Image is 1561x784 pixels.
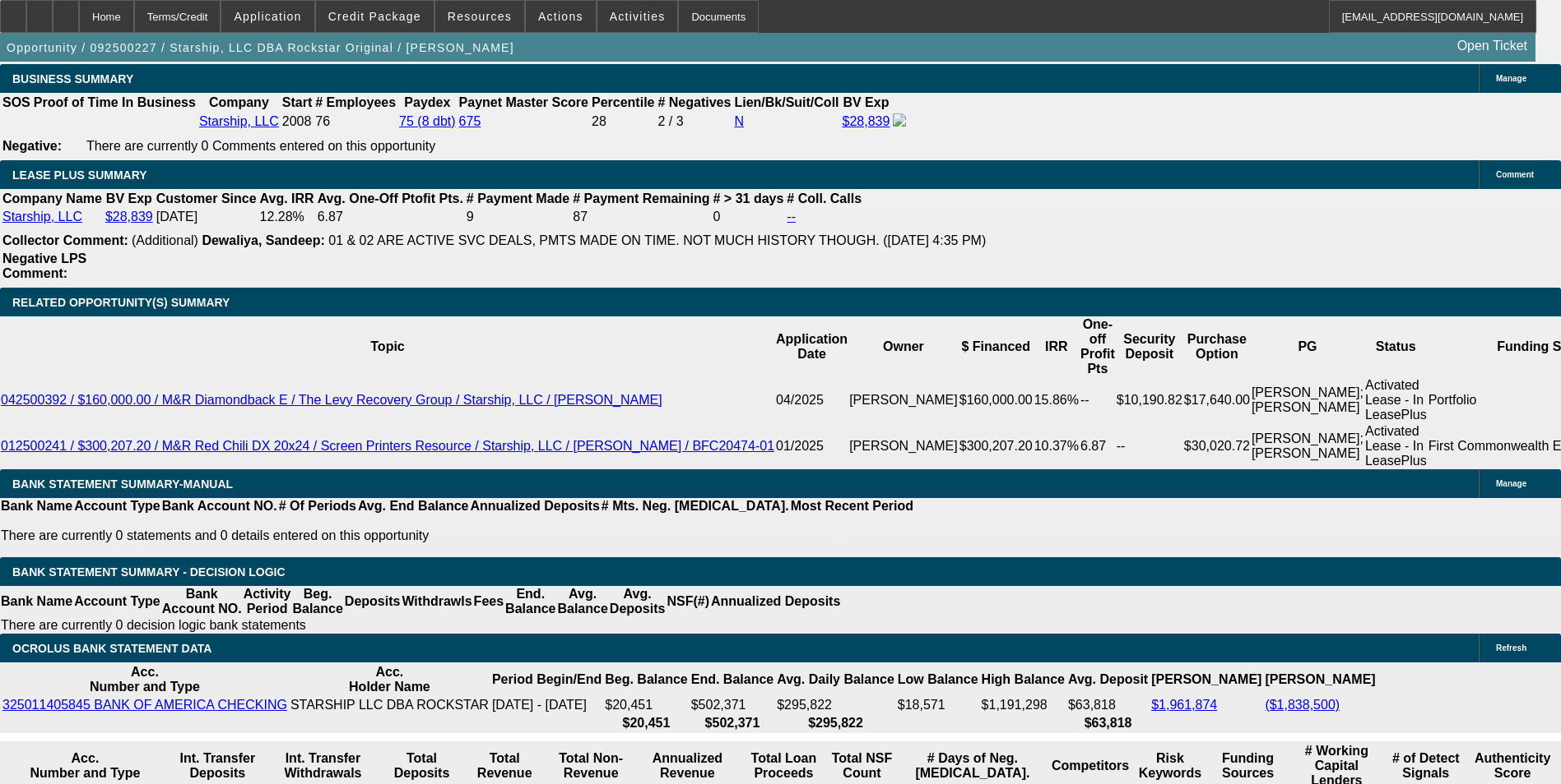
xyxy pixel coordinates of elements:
[610,10,666,23] span: Activities
[33,95,197,111] th: Proof of Time In Business
[282,95,312,109] b: Start
[538,10,583,23] span: Actions
[161,498,278,514] th: Bank Account NO.
[592,114,654,129] div: 28
[2,210,82,224] a: Starship, LLC
[592,95,654,109] b: Percentile
[981,664,1066,695] th: High Balance
[1151,698,1217,712] a: $1,961,874
[399,114,455,128] a: 75 (8 dbt)
[2,664,288,695] th: Acc. Number and Type
[597,1,678,32] button: Activities
[2,139,62,153] b: Negative:
[278,498,357,514] th: # Of Periods
[132,233,198,247] span: (Additional)
[843,95,889,109] b: BV Exp
[1496,74,1526,83] span: Manage
[1183,377,1251,423] td: $17,640.00
[713,191,784,205] b: # > 31 days
[291,586,343,617] th: Beg. Balance
[491,697,602,713] td: [DATE] - [DATE]
[1150,664,1262,695] th: [PERSON_NAME]
[12,565,286,579] span: Bank Statement Summary - Decision Logic
[209,95,269,109] b: Company
[12,477,233,491] span: BANK STATEMENT SUMMARY-MANUAL
[290,664,490,695] th: Acc. Holder Name
[86,139,435,153] span: There are currently 0 Comments entered on this opportunity
[1496,479,1526,488] span: Manage
[604,715,688,731] th: $20,451
[1364,316,1428,377] th: Status
[775,316,848,377] th: Application Date
[316,1,434,32] button: Credit Package
[1034,423,1080,469] td: 10.37%
[404,95,450,109] b: Paydex
[775,423,848,469] td: 01/2025
[1264,664,1376,695] th: [PERSON_NAME]
[161,586,243,617] th: Bank Account NO.
[1364,423,1428,469] td: Activated Lease - In LeasePlus
[1080,316,1116,377] th: One-off Profit Pts
[1183,316,1251,377] th: Purchase Option
[12,168,147,182] span: LEASE PLUS SUMMARY
[776,664,895,695] th: Avg. Daily Balance
[734,114,744,128] a: N
[572,209,710,225] td: 87
[657,95,731,109] b: # Negatives
[1034,377,1080,423] td: 15.86%
[897,697,979,713] td: $18,571
[401,586,472,617] th: Withdrawls
[491,664,602,695] th: Period Begin/End
[776,697,895,713] td: $295,822
[1080,423,1116,469] td: 6.87
[604,664,688,695] th: Beg. Balance
[666,586,710,617] th: NSF(#)
[2,191,102,205] b: Company Name
[459,95,588,109] b: Paynet Master Score
[1080,377,1116,423] td: --
[315,114,330,128] span: 76
[1116,377,1183,423] td: $10,190.82
[105,210,153,224] a: $28,839
[73,498,161,514] th: Account Type
[328,10,421,23] span: Credit Package
[448,10,512,23] span: Resources
[317,209,464,225] td: 6.87
[7,41,514,54] span: Opportunity / 092500227 / Starship, LLC DBA Rockstar Original / [PERSON_NAME]
[466,209,570,225] td: 9
[1451,32,1534,60] a: Open Ticket
[601,498,790,514] th: # Mts. Neg. [MEDICAL_DATA].
[260,191,314,205] b: Avg. IRR
[1,439,774,453] a: 012500241 / $300,207.20 / M&R Red Chili DX 20x24 / Screen Printers Resource / Starship, LLC / [PE...
[1116,316,1183,377] th: Security Deposit
[657,114,731,129] div: 2 / 3
[435,1,524,32] button: Resources
[959,423,1034,469] td: $300,207.20
[290,697,490,713] td: STARSHIP LLC DBA ROCKSTAR
[199,114,279,128] a: Starship, LLC
[893,113,906,127] img: facebook-icon.png
[1067,715,1149,731] th: $63,818
[473,586,504,617] th: Fees
[156,209,258,225] td: [DATE]
[690,697,774,713] td: $502,371
[1364,377,1428,423] td: Activated Lease - In LeasePlus
[2,698,287,712] a: 325011405845 BANK OF AMERICA CHECKING
[1,528,913,543] p: There are currently 0 statements and 0 details entered on this opportunity
[2,251,86,280] b: Negative LPS Comment:
[234,10,301,23] span: Application
[848,377,959,423] td: [PERSON_NAME]
[328,233,986,247] span: 01 & 02 ARE ACTIVE SVC DEALS, PMTS MADE ON TIME. NOT MUCH HISTORY THOUGH. ([DATE] 4:35 PM)
[504,586,556,617] th: End. Balance
[2,95,31,111] th: SOS
[315,95,396,109] b: # Employees
[1496,643,1526,653] span: Refresh
[469,498,600,514] th: Annualized Deposits
[843,114,890,128] a: $28,839
[357,498,470,514] th: Avg. End Balance
[2,233,128,247] b: Collector Comment:
[1251,423,1364,469] td: [PERSON_NAME]; [PERSON_NAME]
[12,642,211,655] span: OCROLUS BANK STATEMENT DATA
[526,1,596,32] button: Actions
[281,113,313,131] td: 2008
